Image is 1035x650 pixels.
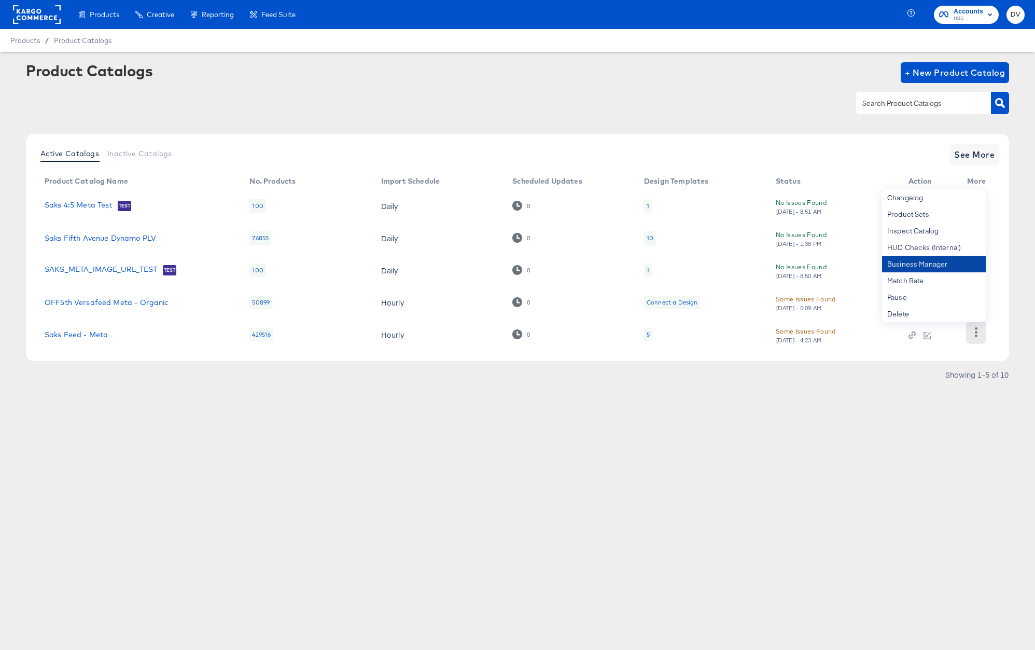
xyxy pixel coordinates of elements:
div: Connect a Design [644,296,700,309]
td: Daily [373,222,504,254]
span: Test [118,202,132,210]
button: Some Issues Found[DATE] - 4:23 AM [776,326,836,344]
div: 100 [249,199,265,213]
span: Products [90,10,119,19]
div: Match Rate [882,272,986,289]
span: Products [10,36,40,45]
a: Saks 4:5 Meta Test [45,201,113,211]
span: Feed Suite [261,10,296,19]
button: Some Issues Found[DATE] - 5:09 AM [776,294,836,312]
div: Product Sets [882,206,986,223]
div: Connect a Design [647,298,697,307]
div: 0 [512,329,530,339]
div: 1 [644,264,652,277]
th: More [959,173,998,190]
div: 5 [644,328,652,341]
span: Inactive Catalogs [107,149,172,158]
div: Design Templates [644,177,708,185]
div: 1 [647,266,649,274]
span: HBC [954,15,983,23]
th: Status [767,173,900,190]
input: Search Product Catalogs [860,98,971,109]
div: Delete [882,306,986,322]
span: See More [954,147,995,162]
span: + New Product Catalog [905,65,1005,80]
div: Showing 1–5 of 10 [945,371,1009,378]
div: Product Catalog Name [45,177,128,185]
div: 1 [644,199,652,213]
span: Test [163,266,177,274]
div: 5 [647,330,650,339]
div: Some Issues Found [776,326,836,337]
a: OFF5th Versafeed Meta - Organic [45,298,169,307]
div: Pause [882,289,986,306]
div: Product Catalogs [26,62,152,79]
div: Some Issues Found [776,294,836,305]
div: 1 [647,202,649,210]
a: Product Catalogs [54,36,111,45]
div: 0 [526,234,530,242]
span: Active Catalogs [40,149,99,158]
button: + New Product Catalog [901,62,1009,83]
div: 0 [512,201,530,211]
a: Saks Feed - Meta [45,330,108,339]
div: Business Manager [882,256,986,272]
span: Reporting [202,10,234,19]
div: 0 [526,299,530,306]
td: Daily [373,254,504,286]
div: 10 [644,231,656,245]
div: Scheduled Updates [512,177,582,185]
div: 10 [647,234,653,242]
span: Accounts [954,6,983,17]
button: AccountsHBC [934,6,999,24]
button: See More [950,144,999,165]
td: Daily [373,190,504,222]
div: Changelog [882,189,986,206]
div: 0 [526,331,530,338]
span: Creative [147,10,174,19]
span: DV [1011,9,1020,21]
td: Hourly [373,319,504,351]
div: Inspect Catalog [882,223,986,239]
span: / [40,36,54,45]
div: 0 [512,265,530,275]
td: Hourly [373,286,504,319]
div: HUD Checks (Internal) [882,239,986,256]
div: 100 [249,264,265,277]
div: 0 [512,233,530,243]
a: SAKS_META_IMAGE_URL_TEST [45,265,158,275]
div: No. Products [249,177,296,185]
a: Saks Fifth Avenue Dynamo PLV [45,234,156,242]
div: 76855 [249,231,271,245]
div: 0 [526,202,530,210]
div: 429516 [249,328,273,341]
div: [DATE] - 5:09 AM [776,305,822,312]
th: Action [900,173,959,190]
button: DV [1006,6,1025,24]
div: 0 [526,267,530,274]
div: [DATE] - 4:23 AM [776,337,822,344]
div: 50899 [249,296,272,309]
div: Import Schedule [381,177,440,185]
div: 0 [512,297,530,307]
